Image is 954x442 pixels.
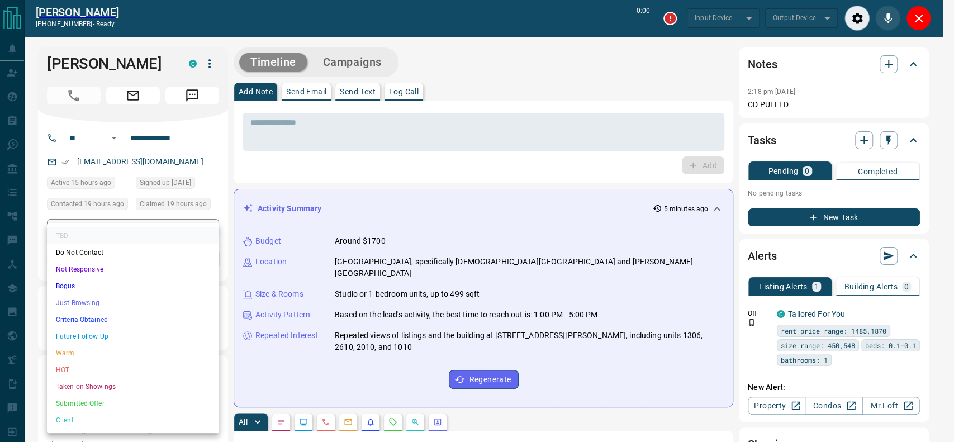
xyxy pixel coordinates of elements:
li: Do Not Contact [47,244,219,261]
li: Just Browsing [47,294,219,311]
li: HOT [47,362,219,378]
li: Client [47,412,219,429]
li: Not Responsive [47,261,219,278]
li: Future Follow Up [47,328,219,345]
li: Criteria Obtained [47,311,219,328]
li: Warm [47,345,219,362]
li: Taken on Showings [47,378,219,395]
li: Submitted Offer [47,395,219,412]
li: Bogus [47,278,219,294]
